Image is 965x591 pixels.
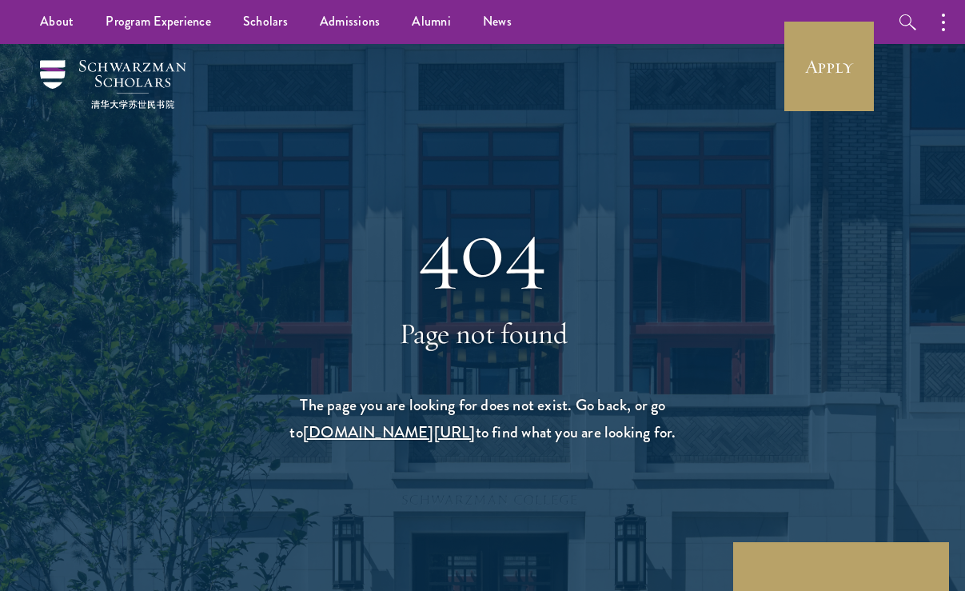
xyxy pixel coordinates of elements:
a: [DOMAIN_NAME][URL] [302,421,475,444]
p: The page you are looking for does not exist. Go back, or go to to find what you are looking for. [287,392,679,446]
a: Apply [784,22,874,111]
h1: Page not found [287,315,679,352]
div: 404 [287,208,679,291]
img: Schwarzman Scholars [40,60,186,109]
